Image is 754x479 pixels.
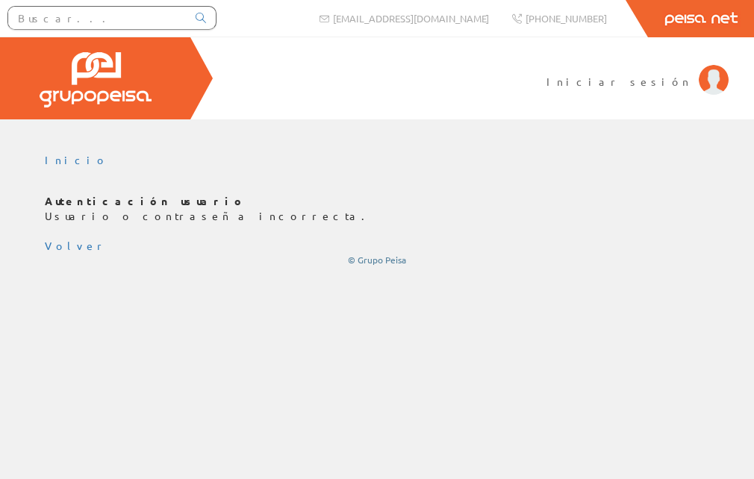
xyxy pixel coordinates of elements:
[526,12,607,25] span: [PHONE_NUMBER]
[333,12,489,25] span: [EMAIL_ADDRESS][DOMAIN_NAME]
[40,52,152,107] img: Grupo Peisa
[45,194,709,224] p: Usuario o contraseña incorrecta.
[546,74,691,89] span: Iniciar sesión
[45,194,246,207] b: Autenticación usuario
[45,254,709,266] div: © Grupo Peisa
[8,7,187,29] input: Buscar...
[546,62,729,76] a: Iniciar sesión
[45,239,108,252] a: Volver
[45,153,108,166] a: Inicio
